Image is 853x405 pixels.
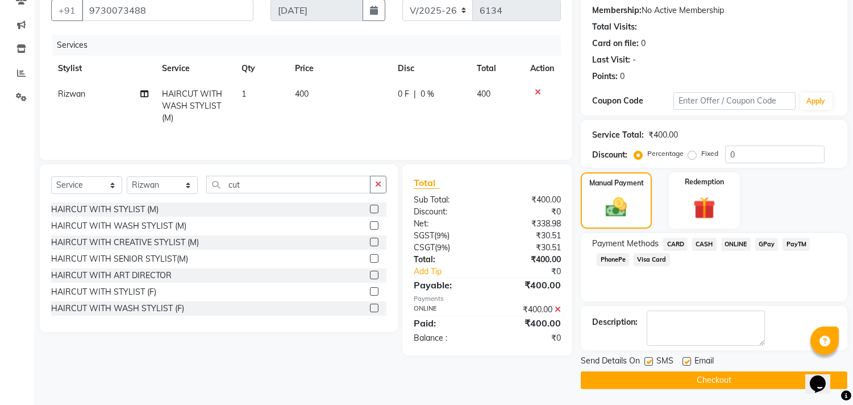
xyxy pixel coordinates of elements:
[721,238,751,251] span: ONLINE
[755,238,779,251] span: GPay
[477,89,490,99] span: 400
[414,294,561,304] div: Payments
[51,286,156,298] div: HAIRCUT WITH STYLIST (F)
[488,304,570,316] div: ₹400.00
[235,56,288,81] th: Qty
[592,5,836,16] div: No Active Membership
[633,54,636,66] div: -
[58,89,85,99] span: Rizwan
[405,304,488,316] div: ONLINE
[648,129,678,141] div: ₹400.00
[488,316,570,330] div: ₹400.00
[295,89,309,99] span: 400
[155,56,235,81] th: Service
[663,238,688,251] span: CARD
[398,88,409,100] span: 0 F
[686,194,722,222] img: _gift.svg
[620,71,625,82] div: 0
[488,194,570,206] div: ₹400.00
[414,177,440,189] span: Total
[592,21,637,33] div: Total Visits:
[488,242,570,254] div: ₹30.51
[488,206,570,218] div: ₹0
[51,253,188,265] div: HAIRCUT WITH SENIOR STYLIST(M)
[488,218,570,230] div: ₹338.98
[656,355,673,369] span: SMS
[470,56,524,81] th: Total
[673,92,795,110] input: Enter Offer / Coupon Code
[242,89,246,99] span: 1
[589,178,644,188] label: Manual Payment
[405,194,488,206] div: Sub Total:
[592,71,618,82] div: Points:
[592,38,639,49] div: Card on file:
[405,218,488,230] div: Net:
[405,242,488,254] div: ( )
[391,56,470,81] th: Disc
[647,148,684,159] label: Percentage
[592,316,638,328] div: Description:
[288,56,391,81] th: Price
[501,266,570,278] div: ₹0
[694,355,714,369] span: Email
[405,332,488,344] div: Balance :
[436,231,447,240] span: 9%
[592,95,673,107] div: Coupon Code
[701,148,718,159] label: Fixed
[523,56,561,81] th: Action
[405,230,488,242] div: ( )
[634,253,670,266] span: Visa Card
[597,253,629,266] span: PhonePe
[581,355,640,369] span: Send Details On
[405,278,488,292] div: Payable:
[51,56,155,81] th: Stylist
[414,230,434,241] span: SGST
[51,204,159,216] div: HAIRCUT WITH STYLIST (M)
[51,237,199,249] div: HAIRCUT WITH CREATIVE STYLIST (M)
[488,254,570,266] div: ₹400.00
[488,332,570,344] div: ₹0
[162,89,222,123] span: HAIRCUT WITH WASH STYLIST (M)
[592,5,642,16] div: Membership:
[488,278,570,292] div: ₹400.00
[51,220,186,232] div: HAIRCUT WITH WASH STYLIST (M)
[592,54,630,66] div: Last Visit:
[592,149,627,161] div: Discount:
[692,238,717,251] span: CASH
[592,129,644,141] div: Service Total:
[437,243,448,252] span: 9%
[51,270,172,282] div: HAIRCUT WITH ART DIRECTOR
[206,176,371,193] input: Search or Scan
[783,238,810,251] span: PayTM
[414,242,435,253] span: CSGT
[592,238,659,250] span: Payment Methods
[599,195,633,220] img: _cash.svg
[805,359,842,394] iframe: chat widget
[641,38,646,49] div: 0
[405,266,501,278] a: Add Tip
[405,316,488,330] div: Paid:
[581,371,847,389] button: Checkout
[414,88,416,100] span: |
[405,206,488,218] div: Discount:
[405,254,488,266] div: Total:
[488,230,570,242] div: ₹30.51
[52,35,569,56] div: Services
[421,88,434,100] span: 0 %
[51,303,184,315] div: HAIRCUT WITH WASH STYLIST (F)
[685,177,724,187] label: Redemption
[800,93,833,110] button: Apply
